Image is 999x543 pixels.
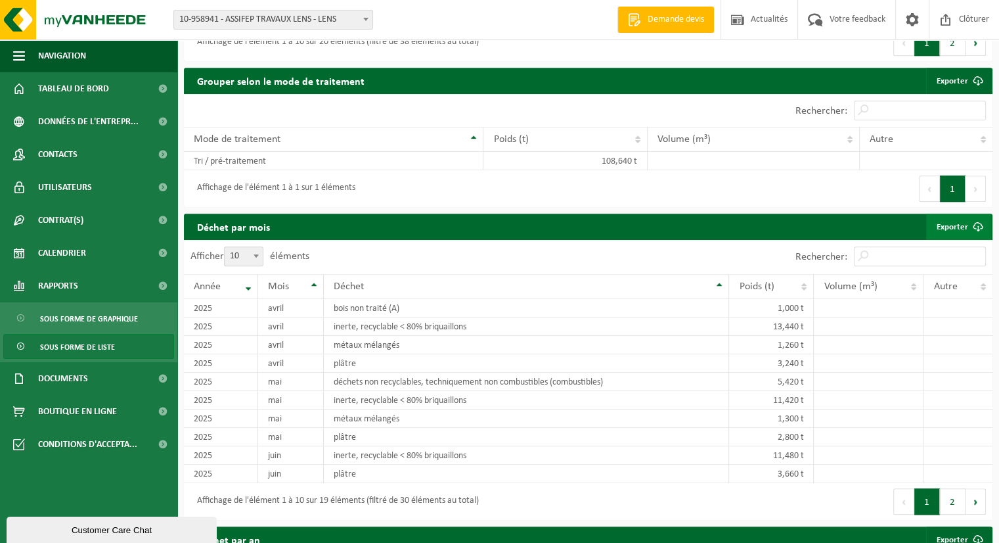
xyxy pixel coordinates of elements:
[324,354,729,373] td: plâtre
[870,134,893,145] span: Autre
[38,270,78,302] span: Rapports
[38,237,86,270] span: Calendrier
[617,7,714,33] a: Demande devis
[190,490,479,513] div: Affichage de l'élément 1 à 10 sur 19 éléments (filtré de 30 éléments au total)
[324,391,729,410] td: inerte, recyclable < 80% briquaillons
[184,391,258,410] td: 2025
[729,410,814,428] td: 1,300 t
[324,318,729,336] td: inerte, recyclable < 80% briquaillons
[184,446,258,465] td: 2025
[258,299,324,318] td: avril
[258,391,324,410] td: mai
[224,247,263,266] span: 10
[893,30,914,56] button: Previous
[3,306,174,331] a: Sous forme de graphique
[7,514,219,543] iframe: chat widget
[926,214,991,240] a: Exporter
[940,176,966,202] button: 1
[729,373,814,391] td: 5,420 t
[38,171,92,204] span: Utilisateurs
[194,134,280,145] span: Mode de traitement
[184,299,258,318] td: 2025
[184,214,283,239] h2: Déchet par mois
[258,428,324,446] td: mai
[324,428,729,446] td: plâtre
[38,428,137,461] span: Conditions d'accepta...
[493,134,528,145] span: Poids (t)
[739,281,774,292] span: Poids (t)
[940,488,966,515] button: 2
[184,318,258,336] td: 2025
[824,281,877,292] span: Volume (m³)
[729,391,814,410] td: 11,420 t
[324,410,729,428] td: métaux mélangés
[184,336,258,354] td: 2025
[225,247,263,266] span: 10
[795,106,847,116] label: Rechercher:
[258,410,324,428] td: mai
[38,72,109,105] span: Tableau de bord
[966,30,986,56] button: Next
[40,335,115,360] span: Sous forme de liste
[184,373,258,391] td: 2025
[190,31,479,55] div: Affichage de l'élément 1 à 10 sur 20 éléments (filtré de 38 éléments au total)
[729,299,814,318] td: 1,000 t
[729,336,814,354] td: 1,260 t
[38,105,139,138] span: Données de l'entrepr...
[194,281,221,292] span: Année
[258,354,324,373] td: avril
[184,428,258,446] td: 2025
[258,446,324,465] td: juin
[3,334,174,359] a: Sous forme de liste
[258,373,324,391] td: mai
[38,39,86,72] span: Navigation
[258,336,324,354] td: avril
[190,251,309,262] label: Afficher éléments
[483,152,647,170] td: 108,640 t
[919,176,940,202] button: Previous
[258,318,324,336] td: avril
[940,30,966,56] button: 2
[644,13,707,26] span: Demande devis
[729,354,814,373] td: 3,240 t
[795,252,847,262] label: Rechercher:
[966,488,986,515] button: Next
[893,488,914,515] button: Previous
[40,306,138,331] span: Sous forme de graphique
[324,465,729,483] td: plâtre
[38,362,88,395] span: Documents
[324,336,729,354] td: métaux mélangés
[334,281,364,292] span: Déchet
[914,30,940,56] button: 1
[933,281,957,292] span: Autre
[184,465,258,483] td: 2025
[729,446,814,465] td: 11,480 t
[38,138,78,171] span: Contacts
[173,10,373,30] span: 10-958941 - ASSIFEP TRAVAUX LENS - LENS
[38,204,83,237] span: Contrat(s)
[324,299,729,318] td: bois non traité (A)
[174,11,372,29] span: 10-958941 - ASSIFEP TRAVAUX LENS - LENS
[38,395,117,428] span: Boutique en ligne
[729,318,814,336] td: 13,440 t
[729,465,814,483] td: 3,660 t
[926,68,991,94] a: Exporter
[184,68,378,93] h2: Grouper selon le mode de traitement
[190,177,355,201] div: Affichage de l'élément 1 à 1 sur 1 éléments
[184,152,483,170] td: Tri / pré-traitement
[324,446,729,465] td: inerte, recyclable < 80% briquaillons
[914,488,940,515] button: 1
[258,465,324,483] td: juin
[184,410,258,428] td: 2025
[324,373,729,391] td: déchets non recyclables, techniquement non combustibles (combustibles)
[729,428,814,446] td: 2,800 t
[184,354,258,373] td: 2025
[268,281,289,292] span: Mois
[966,176,986,202] button: Next
[657,134,711,145] span: Volume (m³)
